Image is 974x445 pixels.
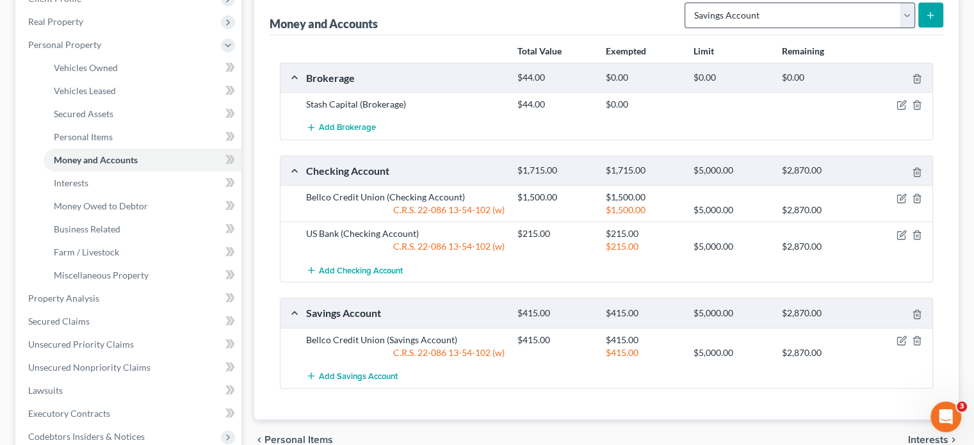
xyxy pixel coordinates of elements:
div: US Bank (Checking Account) [300,227,511,240]
div: PACER Multi-Factor Authentication Now Required for ECF Filing [34,312,186,352]
div: C.R.S. 22-086 13-54-102 (w) [300,240,511,253]
div: $0.00 [599,98,687,111]
iframe: Intercom live chat [930,401,961,432]
div: $2,870.00 [775,165,863,177]
div: $415.00 [599,334,687,346]
textarea: Message… [11,320,245,342]
div: Stash Capital (Brokerage) [300,98,511,111]
span: Miscellaneous Property [54,270,149,280]
a: Lawsuits [18,379,241,402]
span: Business Related [54,223,120,234]
div: $0.00 [687,72,775,84]
button: Upload attachment [61,347,71,357]
div: $44.00 [511,72,599,84]
div: Close [225,5,248,28]
span: Secured Claims [28,316,90,327]
span: Farm / Livestock [54,247,119,257]
button: Home [200,5,225,29]
span: Unsecured Priority Claims [28,339,134,350]
div: joined the conversation [55,124,218,136]
a: Unsecured Nonpriority Claims [18,356,241,379]
span: More in the Help Center [88,90,209,101]
div: $2,870.00 [775,240,863,253]
a: Farm / Livestock [44,241,241,264]
div: $44.00 [511,98,599,111]
div: Here some additional details from our Help Center, as well as direct support contact information ... [10,243,210,383]
div: $215.00 [511,227,599,240]
span: Money and Accounts [54,154,138,165]
div: C.R.S. 22-086 13-54-102 (w) [300,204,511,216]
div: C.R.S. 22-086 13-54-102 (w) [300,346,511,359]
button: Gif picker [40,347,51,357]
strong: Limit [694,45,714,56]
button: Add Savings Account [306,364,398,388]
a: Money and Accounts [44,149,241,172]
div: Savings Account [300,306,511,320]
div: Here some additional details from our Help Center, as well as direct support contact information ... [20,251,200,301]
span: Vehicles Owned [54,62,118,73]
a: Interests [44,172,241,195]
div: $415.00 [511,307,599,320]
button: go back [8,5,33,29]
span: 3 [957,401,967,412]
button: Add Brokerage [306,116,376,140]
strong: ECF Access Denied [53,58,147,68]
i: chevron_right [948,435,959,445]
div: $5,000.00 [687,165,775,177]
span: Add Brokerage [319,123,376,133]
div: ECF Access Denied [40,46,245,80]
div: Emma says… [10,243,246,411]
span: Add Checking Account [319,265,403,275]
button: Start recording [81,347,92,357]
img: Profile image for Emma [38,124,51,136]
button: Emoji picker [20,347,30,357]
a: More in the Help Center [40,80,245,111]
div: Brokerage [300,71,511,85]
b: [PERSON_NAME] [55,125,127,134]
strong: Total Value [517,45,562,56]
button: Add Checking Account [306,258,403,282]
div: $1,500.00 [599,191,687,204]
div: $415.00 [599,346,687,359]
div: $2,870.00 [775,204,863,216]
button: chevron_left Personal Items [254,435,333,445]
a: Miscellaneous Property [44,264,241,287]
i: chevron_left [254,435,264,445]
div: Emma says… [10,151,246,243]
span: Real Property [28,16,83,27]
a: Vehicles Owned [44,56,241,79]
div: Emma says… [10,122,246,151]
div: Money and Accounts [270,16,378,31]
div: $415.00 [511,334,599,346]
a: Secured Assets [44,102,241,125]
p: The team can also help [62,16,159,29]
div: $215.00 [599,227,687,240]
a: Secured Claims [18,310,241,333]
a: Property Analysis [18,287,241,310]
a: Vehicles Leased [44,79,241,102]
div: PACER Multi-Factor Authentication Now Required for ECF Filing [21,302,199,389]
div: $0.00 [775,72,863,84]
h1: Operator [62,6,108,16]
a: Business Related [44,218,241,241]
div: Checking Account [300,164,511,177]
span: Interests [908,435,948,445]
span: Personal Items [54,131,113,142]
span: Personal Property [28,39,101,50]
div: $2,870.00 [775,307,863,320]
span: Add Savings Account [319,371,398,381]
div: $0.00 [599,72,687,84]
div: $5,000.00 [687,240,775,253]
a: Money Owed to Debtor [44,195,241,218]
div: $2,870.00 [775,346,863,359]
strong: Exempted [606,45,646,56]
div: $1,715.00 [511,165,599,177]
span: Property Analysis [28,293,99,303]
div: $1,500.00 [599,204,687,216]
div: $5,000.00 [687,307,775,320]
button: Send a message… [220,342,240,362]
span: Executory Contracts [28,408,110,419]
span: Money Owed to Debtor [54,200,148,211]
div: $1,500.00 [511,191,599,204]
div: $5,000.00 [687,204,775,216]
